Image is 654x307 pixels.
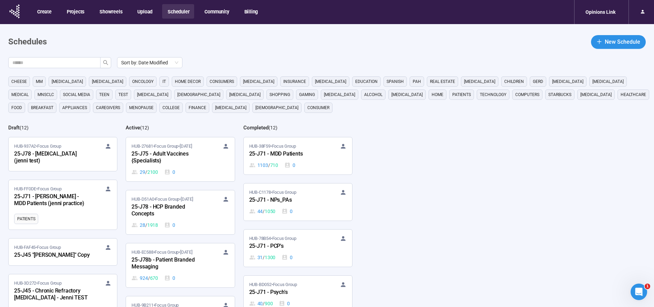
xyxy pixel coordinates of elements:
span: HUB-78B54 • Focus Group [249,235,296,242]
span: cheese [11,78,27,85]
span: Food [11,104,22,111]
button: Showreels [94,4,127,19]
span: HUB-D51A0 • Focus Group • [131,196,193,203]
span: children [504,78,524,85]
span: [MEDICAL_DATA] [592,78,624,85]
div: 924 [131,274,158,282]
span: healthcare [621,91,646,98]
span: [MEDICAL_DATA] [580,91,612,98]
span: [MEDICAL_DATA] [552,78,583,85]
button: plusNew Schedule [591,35,646,49]
span: consumers [210,78,234,85]
span: [DEMOGRAPHIC_DATA] [255,104,298,111]
span: HUB-27681 • Focus Group • [131,143,192,150]
a: HUB-D51A0•Focus Group•[DATE]25-J78 - HCP Branded Concepts28 / 19180 [126,190,234,234]
span: menopause [129,104,154,111]
div: 29 [131,168,158,176]
span: [MEDICAL_DATA] [215,104,246,111]
span: alcohol [364,91,382,98]
span: [MEDICAL_DATA] [324,91,355,98]
div: 0 [164,274,175,282]
time: [DATE] [181,197,193,202]
div: 0 [164,168,175,176]
a: HUB-937A2•Focus Group25-J78 - [MEDICAL_DATA] (jenni test) [9,137,117,171]
span: Spanish [387,78,404,85]
span: HUB-3D272 • Focus Group [14,280,62,287]
div: 25-J71 - MDD Patients [249,150,325,159]
a: HUB-78B54•Focus Group25-J71 - PCP's31 / 13000 [244,230,352,267]
span: [MEDICAL_DATA] [315,78,346,85]
span: computers [515,91,539,98]
time: [DATE] [180,250,192,255]
div: 25-J45 "[PERSON_NAME]" Copy [14,251,90,260]
button: Scheduler [162,4,194,19]
h2: Active [126,125,140,131]
span: social media [63,91,90,98]
span: 670 [150,274,158,282]
span: starbucks [548,91,571,98]
span: college [162,104,180,111]
a: HUB-FAF45•Focus Group25-J45 "[PERSON_NAME]" Copy [9,239,117,265]
span: [MEDICAL_DATA] [137,91,168,98]
div: 1103 [249,161,278,169]
div: 0 [284,161,295,169]
span: / [263,254,265,261]
div: 25-J75 - Adult Vaccines {Specialists} [131,150,207,166]
span: [MEDICAL_DATA] [229,91,261,98]
h1: Schedules [8,35,47,49]
button: Create [32,4,56,19]
span: ( 12 ) [20,125,29,130]
div: 31 [249,254,276,261]
div: 25-J71 - [PERSON_NAME] - MDD Patients (jenni practice) [14,192,90,208]
span: HUB-937A2 • Focus Group [14,143,61,150]
span: [MEDICAL_DATA] [391,91,423,98]
span: search [103,60,108,65]
h2: Completed [243,125,268,131]
span: ( 12 ) [268,125,277,130]
span: mnsclc [38,91,54,98]
span: GERD [533,78,543,85]
span: HUB-C1178 • Focus Group [249,189,296,196]
span: / [145,168,147,176]
span: plus [597,39,602,44]
button: Projects [61,4,89,19]
span: Patients [17,215,35,222]
span: HUB-BD052 • Focus Group [249,281,297,288]
span: MM [36,78,43,85]
span: 1300 [265,254,275,261]
a: HUB-38F59•Focus Group25-J71 - MDD Patients1103 / 7100 [244,137,352,174]
span: real estate [430,78,455,85]
iframe: Intercom live chat [631,284,647,300]
time: [DATE] [180,144,192,149]
div: 25-J78 - [MEDICAL_DATA] (jenni test) [14,150,90,166]
span: medical [11,91,29,98]
span: Teen [99,91,109,98]
span: HUB-FAF45 • Focus Group [14,244,61,251]
span: shopping [270,91,290,98]
span: oncology [132,78,154,85]
span: HUB-38F59 • Focus Group [249,143,296,150]
span: Sort by: Date Modified [121,57,178,68]
div: 25-J78 - HCP Branded Concepts [131,203,207,219]
span: it [162,78,166,85]
div: 25-J71 - PCP's [249,242,325,251]
div: 25-J45 - Chronic Refractory [MEDICAL_DATA] - Jenni TEST [14,287,90,303]
a: HUB-27681•Focus Group•[DATE]25-J75 - Adult Vaccines {Specialists}29 / 21000 [126,137,234,181]
div: 0 [282,254,293,261]
div: 44 [249,208,276,215]
span: appliances [62,104,87,111]
span: PAH [413,78,421,85]
span: [MEDICAL_DATA] [92,78,123,85]
span: / [145,221,147,229]
div: 0 [282,208,293,215]
span: finance [189,104,206,111]
span: New Schedule [605,38,640,46]
span: home decor [175,78,201,85]
span: consumer [307,104,329,111]
span: [MEDICAL_DATA] [52,78,83,85]
span: / [268,161,270,169]
span: Test [118,91,128,98]
span: / [148,274,150,282]
span: caregivers [96,104,120,111]
span: education [355,78,378,85]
